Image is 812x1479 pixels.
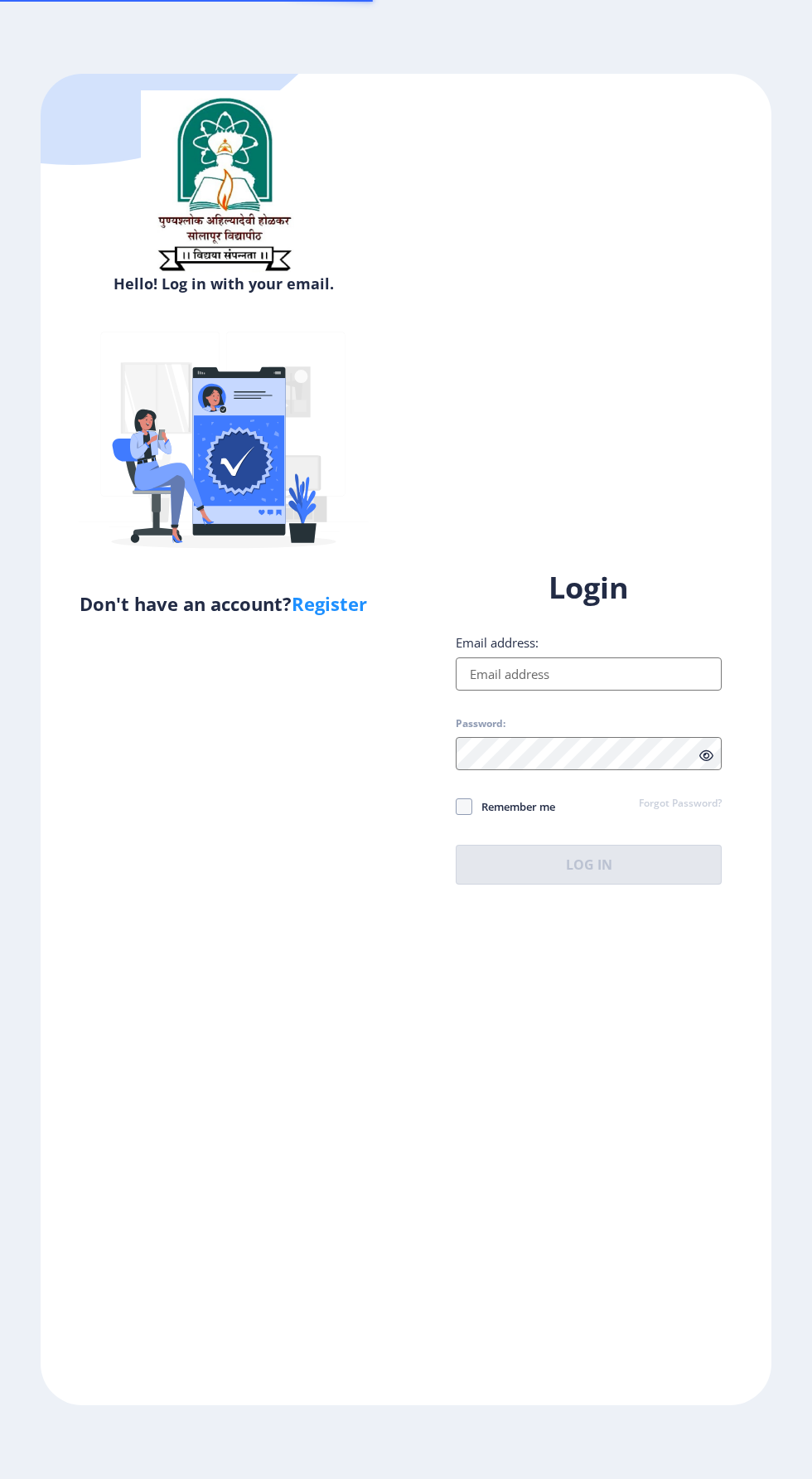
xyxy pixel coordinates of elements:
span: Remember me [472,797,555,817]
img: sulogo.png [141,90,307,278]
button: Log In [456,845,722,885]
h5: Don't have an account? [53,590,394,617]
label: Email address: [456,634,539,651]
a: Register [292,591,367,616]
h6: Hello! Log in with your email. [53,274,394,293]
a: Forgot Password? [639,797,722,812]
input: Email address [456,657,722,691]
h1: Login [456,568,722,608]
img: Verified-rafiki.svg [79,300,369,590]
label: Password: [456,717,505,730]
